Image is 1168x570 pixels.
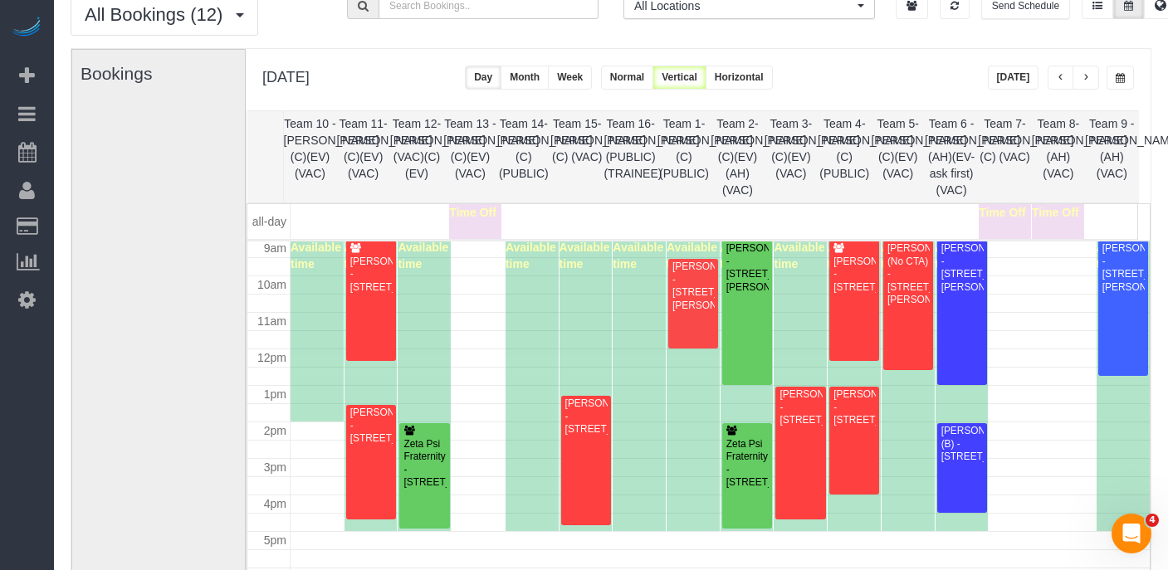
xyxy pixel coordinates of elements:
[264,497,286,510] span: 4pm
[941,242,984,294] div: [PERSON_NAME] - [STREET_ADDRESS][PERSON_NAME]
[264,424,286,437] span: 2pm
[1146,514,1159,527] span: 4
[443,111,496,202] th: Team 13 - [PERSON_NAME] (C)(EV)(VAC)
[283,111,336,202] th: Team 10 - [PERSON_NAME] (C)(EV)(VAC)
[345,241,395,270] span: Available time
[711,111,764,202] th: Team 2- [PERSON_NAME] (C)(EV)(AH)(VAC)
[257,351,286,364] span: 12pm
[262,66,310,86] h2: [DATE]
[706,66,773,90] button: Horizontal
[548,66,592,90] button: Week
[501,66,549,90] button: Month
[560,241,610,270] span: Available time
[652,66,706,90] button: Vertical
[774,241,824,270] span: Available time
[833,256,876,294] div: [PERSON_NAME] - [STREET_ADDRESS]
[264,387,286,401] span: 1pm
[726,242,769,294] div: [PERSON_NAME] - [STREET_ADDRESS][PERSON_NAME]
[1032,206,1079,219] span: Time Off
[497,111,550,202] th: Team 14- [PERSON_NAME] (C) (PUBLIC)
[726,438,769,490] div: Zeta Psi Fraternity - [STREET_ADDRESS]
[1112,514,1151,553] iframe: Intercom live chat
[1085,111,1138,202] th: Team 9 - [PERSON_NAME] (AH) (VAC)
[349,256,393,294] div: [PERSON_NAME] - [STREET_ADDRESS]
[257,278,286,291] span: 10am
[506,241,556,270] span: Available time
[765,111,818,202] th: Team 3- [PERSON_NAME] (C)(EV)(VAC)
[465,66,501,90] button: Day
[81,64,249,83] h3: Bookings
[1032,111,1085,202] th: Team 8- [PERSON_NAME] (AH)(VAC)
[978,111,1031,202] th: Team 7- [PERSON_NAME] (C) (VAC)
[403,438,446,490] div: Zeta Psi Fraternity - [STREET_ADDRESS]
[1097,241,1147,270] span: Available time
[564,397,608,436] div: [PERSON_NAME] - [STREET_ADDRESS]
[604,111,657,202] th: Team 16- [PERSON_NAME] (PUBLIC)(TRAINEE)
[264,533,286,547] span: 5pm
[349,407,393,445] div: [PERSON_NAME] - [STREET_ADDRESS]
[390,111,443,202] th: Team 12- [PERSON_NAME] (VAC)(C)(EV)
[871,111,924,202] th: Team 5- [PERSON_NAME] (C)(EV)(VAC)
[779,388,822,426] div: [PERSON_NAME] - [STREET_ADDRESS]
[550,111,604,202] th: Team 15- [PERSON_NAME] (C) (VAC)
[601,66,653,90] button: Normal
[988,66,1039,90] button: [DATE]
[887,242,930,306] div: [PERSON_NAME] (No CTA) - [STREET_ADDRESS][PERSON_NAME]
[818,111,871,202] th: Team 4- [PERSON_NAME] (C)(PUBLIC)
[828,241,878,270] span: Available time
[10,17,43,40] img: Automaid Logo
[657,111,711,202] th: Team 1- [PERSON_NAME] (C)(PUBLIC)
[398,241,448,270] span: Available time
[672,261,715,312] div: [PERSON_NAME] - [STREET_ADDRESS][PERSON_NAME]
[264,241,286,255] span: 9am
[291,241,341,270] span: Available time
[613,241,663,270] span: Available time
[721,241,771,270] span: Available time
[667,241,717,270] span: Available time
[936,241,986,270] span: Available time
[882,241,932,270] span: Available time
[336,111,389,202] th: Team 11- [PERSON_NAME] (C)(EV)(VAC)
[833,388,876,426] div: [PERSON_NAME] - [STREET_ADDRESS]
[85,4,231,25] span: All Bookings (12)
[1102,242,1146,294] div: [PERSON_NAME] - [STREET_ADDRESS][PERSON_NAME]
[257,314,286,328] span: 11am
[264,460,286,474] span: 3pm
[941,425,984,463] div: [PERSON_NAME] (B) - [STREET_ADDRESS]
[925,111,978,202] th: Team 6 - [PERSON_NAME] (AH)(EV-ask first)(VAC)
